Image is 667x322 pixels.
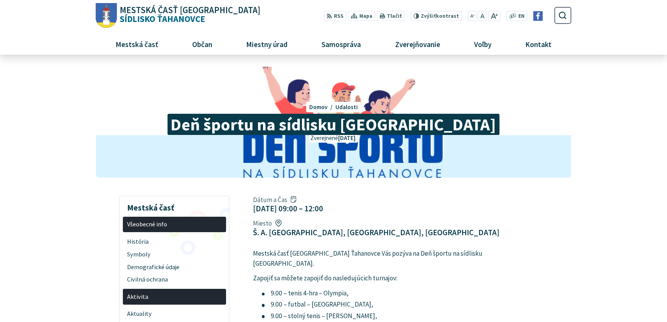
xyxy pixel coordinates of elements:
a: Voľby [460,34,505,54]
span: Mapa [359,12,372,20]
button: Tlačiť [377,11,404,21]
p: Zapojiť sa môžete zapojiť do nasledujúcich turnajov: [253,273,513,283]
a: Aktuality [123,308,226,320]
button: Zvýšiťkontrast [411,11,462,21]
a: Udalosti [335,103,358,111]
span: Domov [309,103,328,111]
a: Symboly [123,248,226,261]
span: Symboly [127,248,221,261]
a: Samospráva [308,34,375,54]
figcaption: Š. A. [GEOGRAPHIC_DATA], [GEOGRAPHIC_DATA], [GEOGRAPHIC_DATA] [253,228,499,237]
span: Aktuality [127,308,221,320]
a: Domov [309,103,335,111]
a: RSS [323,11,346,21]
span: Deň športu na sídlisku [GEOGRAPHIC_DATA] [168,114,499,135]
span: EN [518,12,525,20]
li: 9.00 – stolný tenis – [PERSON_NAME], [262,311,513,321]
a: Aktivita [123,289,226,305]
li: 9.00 – futbal – [GEOGRAPHIC_DATA], [262,300,513,310]
button: Zväčšiť veľkosť písma [488,11,500,21]
span: [DATE] [338,134,355,142]
span: Mestská časť [GEOGRAPHIC_DATA] [120,6,260,15]
a: Mestská časť [102,34,173,54]
span: Demografické údaje [127,261,221,273]
p: Zverejnené . [309,134,358,143]
a: EN [516,12,526,20]
span: Tlačiť [387,13,402,19]
span: Miestny úrad [243,34,291,54]
span: Voľby [471,34,494,54]
img: Prejsť na Facebook stránku [533,11,543,21]
img: Prejsť na domovskú stránku [96,3,117,28]
span: Zverejňovanie [392,34,443,54]
a: Miestny úrad [232,34,302,54]
span: RSS [334,12,344,20]
span: Civilná ochrana [127,273,221,286]
a: Logo Sídlisko Ťahanovce, prejsť na domovskú stránku. [96,3,260,28]
span: Občan [189,34,215,54]
span: Mestská časť [113,34,161,54]
figcaption: [DATE] 09:00 – 12:00 [253,204,323,213]
li: 9.00 – tenis 4-hra – Olympia, [262,288,513,298]
button: Nastaviť pôvodnú veľkosť písma [478,11,487,21]
p: Mestská časť [GEOGRAPHIC_DATA] Ťahanovce Vás pozýva na Deň športu na sídlisku [GEOGRAPHIC_DATA]. [253,249,513,268]
a: Kontakt [511,34,565,54]
a: Občan [178,34,226,54]
span: Aktivita [127,290,221,303]
a: Mapa [348,11,375,21]
span: Všeobecné info [127,218,221,231]
a: Civilná ochrana [123,273,226,286]
span: Sídlisko Ťahanovce [117,6,260,24]
span: Zvýšiť [421,13,436,19]
span: kontrast [421,13,459,19]
a: Všeobecné info [123,217,226,233]
span: Kontakt [522,34,554,54]
a: História [123,235,226,248]
a: Demografické údaje [123,261,226,273]
span: História [127,235,221,248]
span: Miesto [253,219,499,228]
button: Zmenšiť veľkosť písma [468,11,477,21]
a: Zverejňovanie [381,34,454,54]
h3: Mestská časť [123,197,226,214]
span: Samospráva [319,34,364,54]
span: Dátum a Čas [253,196,323,204]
